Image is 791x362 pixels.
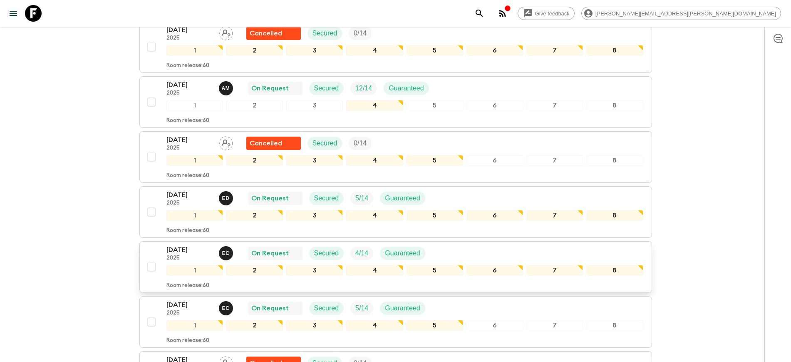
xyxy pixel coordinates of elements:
[466,45,523,56] div: 6
[346,320,403,331] div: 4
[226,45,283,56] div: 2
[531,10,574,17] span: Give feedback
[309,82,344,95] div: Secured
[219,84,235,90] span: Allan Morales
[226,320,283,331] div: 2
[346,45,403,56] div: 4
[166,145,212,152] p: 2025
[591,10,781,17] span: [PERSON_NAME][EMAIL_ADDRESS][PERSON_NAME][DOMAIN_NAME]
[385,193,420,203] p: Guaranteed
[526,265,583,276] div: 7
[219,139,233,145] span: Assign pack leader
[166,227,209,234] p: Room release: 60
[166,300,212,310] p: [DATE]
[222,195,230,202] p: E D
[166,320,223,331] div: 1
[309,192,344,205] div: Secured
[166,265,223,276] div: 1
[407,320,463,331] div: 5
[407,45,463,56] div: 5
[166,310,212,317] p: 2025
[226,100,283,111] div: 2
[586,320,643,331] div: 8
[246,137,301,150] div: Flash Pack cancellation
[346,210,403,221] div: 4
[407,100,463,111] div: 5
[166,117,209,124] p: Room release: 60
[314,83,339,93] p: Secured
[307,27,342,40] div: Secured
[466,210,523,221] div: 6
[518,7,575,20] a: Give feedback
[407,265,463,276] div: 5
[251,83,289,93] p: On Request
[222,250,230,257] p: E C
[526,45,583,56] div: 7
[166,210,223,221] div: 1
[286,265,343,276] div: 3
[355,248,368,258] p: 4 / 14
[250,28,282,38] p: Cancelled
[355,83,372,93] p: 12 / 14
[355,193,368,203] p: 5 / 14
[346,265,403,276] div: 4
[166,100,223,111] div: 1
[586,210,643,221] div: 8
[219,81,235,95] button: AM
[312,138,337,148] p: Secured
[314,193,339,203] p: Secured
[385,248,420,258] p: Guaranteed
[586,100,643,111] div: 8
[166,245,212,255] p: [DATE]
[166,35,212,42] p: 2025
[226,265,283,276] div: 2
[309,247,344,260] div: Secured
[314,303,339,313] p: Secured
[407,155,463,166] div: 5
[286,155,343,166] div: 3
[139,186,652,238] button: [DATE]2025Edwin Duarte RíosOn RequestSecuredTrip FillGuaranteed12345678Room release:60
[166,155,223,166] div: 1
[466,320,523,331] div: 6
[385,303,420,313] p: Guaranteed
[350,302,373,315] div: Trip Fill
[286,210,343,221] div: 3
[286,100,343,111] div: 3
[166,282,209,289] p: Room release: 60
[166,80,212,90] p: [DATE]
[251,248,289,258] p: On Request
[350,192,373,205] div: Trip Fill
[219,29,233,35] span: Assign pack leader
[166,62,209,69] p: Room release: 60
[466,100,523,111] div: 6
[166,90,212,97] p: 2025
[526,100,583,111] div: 7
[526,210,583,221] div: 7
[346,155,403,166] div: 4
[219,301,235,315] button: EC
[219,304,235,310] span: Eduardo Caravaca
[166,45,223,56] div: 1
[354,138,367,148] p: 0 / 14
[219,194,235,200] span: Edwin Duarte Ríos
[309,302,344,315] div: Secured
[466,265,523,276] div: 6
[219,191,235,205] button: ED
[166,172,209,179] p: Room release: 60
[139,21,652,73] button: [DATE]2025Assign pack leaderFlash Pack cancellationSecuredTrip Fill12345678Room release:60
[286,320,343,331] div: 3
[166,255,212,262] p: 2025
[350,247,373,260] div: Trip Fill
[407,210,463,221] div: 5
[466,155,523,166] div: 6
[586,45,643,56] div: 8
[219,249,235,255] span: Eduardo Caravaca
[349,27,372,40] div: Trip Fill
[346,100,403,111] div: 4
[166,190,212,200] p: [DATE]
[5,5,22,22] button: menu
[246,27,301,40] div: Flash Pack cancellation
[166,200,212,207] p: 2025
[350,82,377,95] div: Trip Fill
[586,265,643,276] div: 8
